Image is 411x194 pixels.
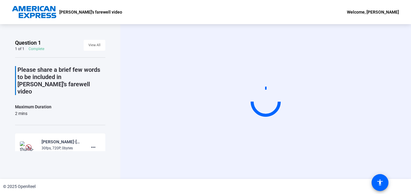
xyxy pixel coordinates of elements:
[29,46,44,51] div: Complete
[26,144,32,150] img: Preview is unavailable
[84,40,105,51] button: View All
[88,41,100,50] span: View All
[42,145,82,151] div: 30fps, 720P, 0bytes
[3,183,36,190] div: © 2025 OpenReel
[376,179,384,186] mat-icon: accessibility
[42,138,82,145] div: [PERSON_NAME]-[PERSON_NAME]-s farewell video-[PERSON_NAME]-s farewell video-1758282984695-webcam
[15,110,51,116] div: 2 mins
[347,8,399,16] div: Welcome, [PERSON_NAME]
[17,66,105,95] p: Please share a brief few words to be included in [PERSON_NAME]'s farewell video
[15,46,24,51] div: 1 of 1
[90,144,97,151] mat-icon: more_horiz
[12,6,56,18] img: OpenReel logo
[42,151,82,156] div: 0 secs
[59,8,122,16] p: [PERSON_NAME]'s farewell video
[20,141,38,153] img: thumb-nail
[15,103,51,110] div: Maximum Duration
[15,39,41,46] span: Question 1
